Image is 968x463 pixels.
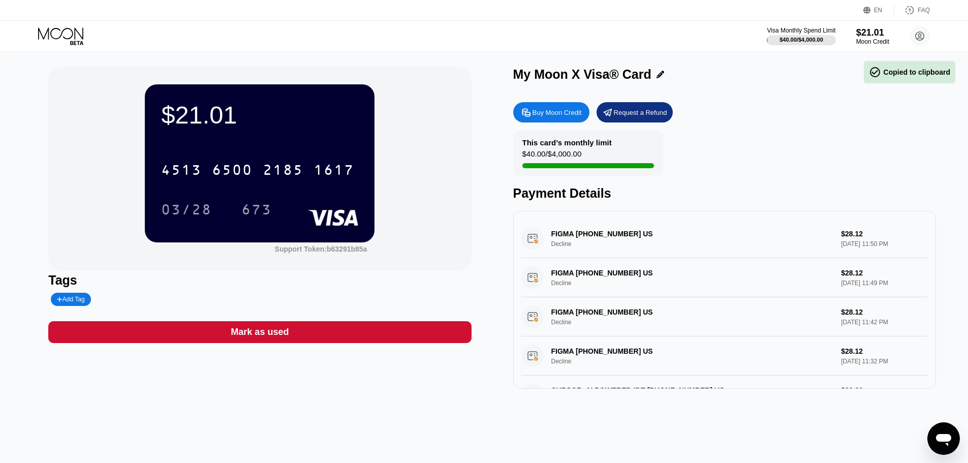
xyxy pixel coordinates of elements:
[767,27,835,34] div: Visa Monthly Spend Limit
[522,149,582,163] div: $40.00 / $4,000.00
[48,321,471,343] div: Mark as used
[863,5,894,15] div: EN
[513,186,936,201] div: Payment Details
[869,66,881,78] span: 
[522,138,612,147] div: This card’s monthly limit
[856,38,889,45] div: Moon Credit
[874,7,883,14] div: EN
[869,66,950,78] div: Copied to clipboard
[894,5,930,15] div: FAQ
[212,163,253,179] div: 6500
[918,7,930,14] div: FAQ
[161,203,212,219] div: 03/28
[275,245,367,253] div: Support Token: b63291b85a
[155,157,360,182] div: 4513650021851617
[513,102,589,122] div: Buy Moon Credit
[161,163,202,179] div: 4513
[275,245,367,253] div: Support Token:b63291b85a
[51,293,90,306] div: Add Tag
[614,108,667,117] div: Request a Refund
[927,422,960,455] iframe: Кнопка запуска окна обмена сообщениями
[767,27,835,45] div: Visa Monthly Spend Limit$40.00/$4,000.00
[513,67,651,82] div: My Moon X Visa® Card
[314,163,354,179] div: 1617
[234,197,279,222] div: 673
[779,37,823,43] div: $40.00 / $4,000.00
[856,27,889,45] div: $21.01Moon Credit
[533,108,582,117] div: Buy Moon Credit
[153,197,220,222] div: 03/28
[856,27,889,38] div: $21.01
[57,296,84,303] div: Add Tag
[231,326,289,338] div: Mark as used
[241,203,272,219] div: 673
[48,273,471,288] div: Tags
[597,102,673,122] div: Request a Refund
[263,163,303,179] div: 2185
[161,101,358,129] div: $21.01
